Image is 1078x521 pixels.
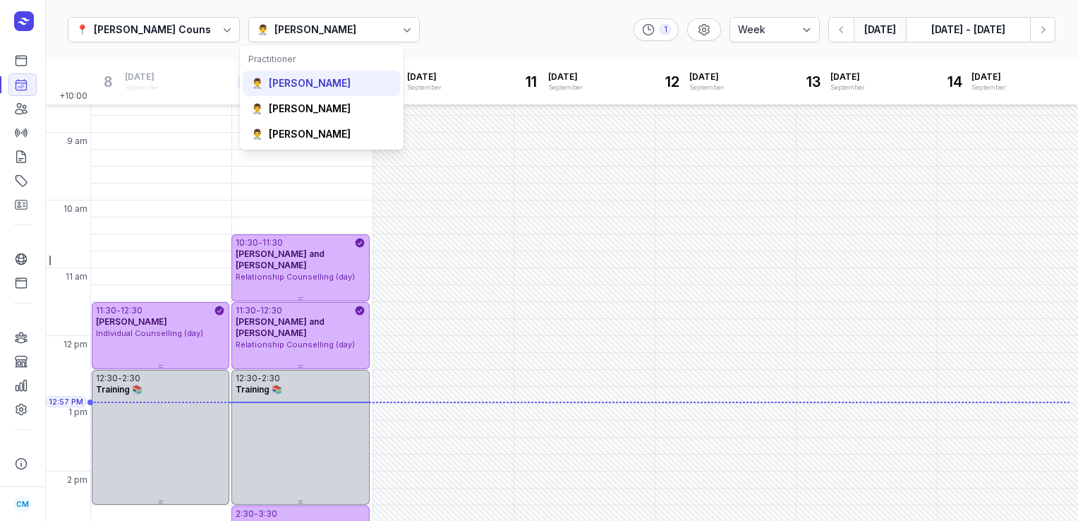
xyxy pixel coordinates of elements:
span: [PERSON_NAME] [96,316,167,327]
div: [PERSON_NAME] Counselling [94,21,238,38]
div: [PERSON_NAME] [269,76,351,90]
div: 2:30 [236,508,254,520]
div: - [258,237,262,248]
span: [DATE] [125,71,159,83]
div: 13 [802,71,825,93]
div: Practitioner [248,54,395,65]
div: 8 [97,71,119,93]
span: 1 pm [68,407,87,418]
div: 12:30 [236,373,258,384]
div: 11 [520,71,543,93]
span: 12 pm [63,339,87,350]
span: Training 📚 [96,384,143,395]
div: September [971,83,1006,92]
div: 3:30 [258,508,277,520]
div: September [548,83,583,92]
div: 12 [661,71,684,93]
div: [PERSON_NAME] [274,21,356,38]
div: September [689,83,724,92]
div: September [407,83,442,92]
div: [PERSON_NAME] [269,102,351,116]
span: [DATE] [830,71,865,83]
div: [PERSON_NAME] [269,127,351,141]
div: 10:30 [236,237,258,248]
span: Individual Counselling (day) [96,328,203,338]
div: - [254,508,258,520]
span: [DATE] [689,71,724,83]
span: Relationship Counselling (day) [236,272,355,282]
div: - [258,373,262,384]
div: 11:30 [262,237,283,248]
div: 9 [238,71,260,93]
div: 14 [943,71,966,93]
button: [DATE] - [DATE] [906,17,1030,42]
span: 11 am [66,271,87,282]
span: +10:00 [59,90,90,104]
span: [DATE] [407,71,442,83]
div: September [830,83,865,92]
div: 👨‍⚕️ [257,21,269,38]
span: [PERSON_NAME] and [PERSON_NAME] [236,248,325,270]
span: 12:57 PM [49,396,83,407]
span: [DATE] [971,71,1006,83]
span: CM [16,496,29,513]
div: September [125,83,159,92]
div: 1 [660,24,671,35]
span: 9 am [67,136,87,147]
div: 11:30 [236,305,256,316]
div: 11:30 [96,305,116,316]
span: Relationship Counselling (day) [236,340,355,349]
div: - [118,373,122,384]
button: [DATE] [854,17,906,42]
span: [DATE] [548,71,583,83]
div: 👨‍⚕️ [251,127,263,141]
span: 2 pm [67,474,87,486]
span: [PERSON_NAME] and [PERSON_NAME] [236,316,325,338]
div: 👨‍⚕️ [251,76,263,90]
div: 2:30 [262,373,280,384]
div: - [256,305,260,316]
div: 👨‍⚕️ [251,102,263,116]
div: 📍 [76,21,88,38]
div: - [116,305,121,316]
span: Training 📚 [236,384,282,395]
div: 12:30 [260,305,282,316]
div: 2:30 [122,373,140,384]
div: 12:30 [121,305,143,316]
div: 12:30 [96,373,118,384]
span: 10 am [63,203,87,215]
